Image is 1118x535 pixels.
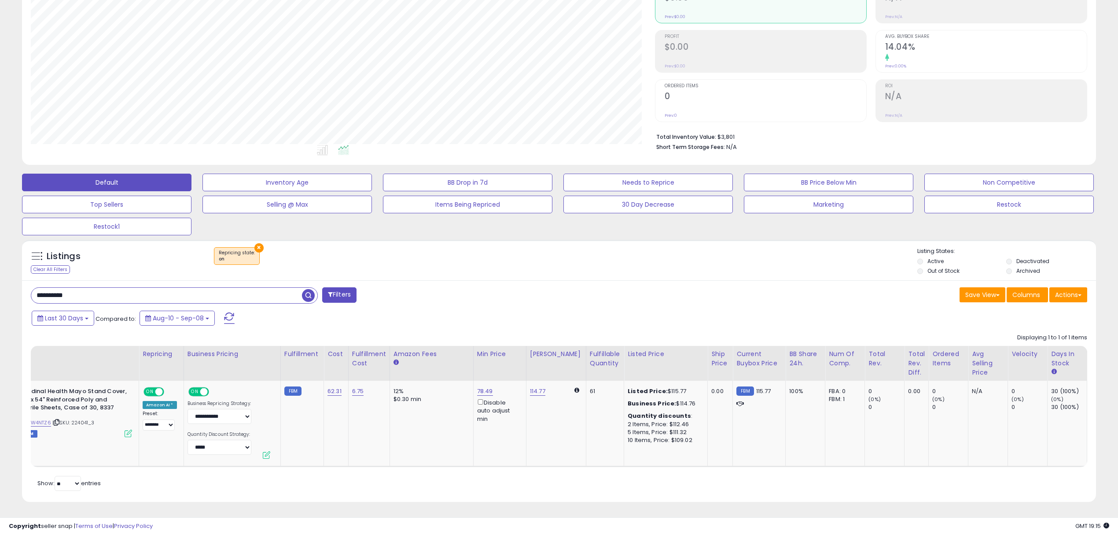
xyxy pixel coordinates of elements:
[927,267,960,275] label: Out of Stock
[202,196,372,213] button: Selling @ Max
[207,388,221,396] span: OFF
[656,131,1081,141] li: $3,801
[628,387,701,395] div: $115.77
[530,349,582,359] div: [PERSON_NAME]
[736,349,782,368] div: Current Buybox Price
[665,34,866,39] span: Profit
[711,387,726,395] div: 0.00
[284,349,320,359] div: Fulfillment
[789,349,821,368] div: BB Share 24h.
[352,387,364,396] a: 6.75
[383,174,552,191] button: BB Drop in 7d
[1051,368,1056,376] small: Days In Stock.
[1011,396,1024,403] small: (0%)
[744,174,913,191] button: BB Price Below Min
[1017,334,1087,342] div: Displaying 1 to 1 of 1 items
[352,349,386,368] div: Fulfillment Cost
[394,395,467,403] div: $0.30 min
[144,388,155,396] span: ON
[885,91,1087,103] h2: N/A
[1075,522,1109,530] span: 2025-10-9 19:15 GMT
[628,436,701,444] div: 10 Items, Price: $109.02
[1007,287,1048,302] button: Columns
[20,387,127,414] b: Cardinal Health Mayo Stand Cover, 23" x 54" Reinforced Poly and Sterile Sheets, Case of 30, 8337
[628,428,701,436] div: 5 Items, Price: $111.32
[327,349,345,359] div: Cost
[590,387,617,395] div: 61
[189,388,200,396] span: ON
[219,249,255,263] span: Repricing state :
[530,387,545,396] a: 114.77
[665,91,866,103] h2: 0
[628,349,704,359] div: Listed Price
[628,400,701,408] div: $114.76
[885,63,906,69] small: Prev: 0.00%
[322,287,357,303] button: Filters
[9,522,41,530] strong: Copyright
[924,196,1094,213] button: Restock
[32,311,94,326] button: Last 30 Days
[394,387,467,395] div: 12%
[143,411,177,431] div: Preset:
[477,349,522,359] div: Min Price
[829,387,858,395] div: FBA: 0
[932,387,968,395] div: 0
[908,349,925,377] div: Total Rev. Diff.
[736,386,754,396] small: FBM
[665,63,685,69] small: Prev: $0.00
[932,349,964,368] div: Ordered Items
[383,196,552,213] button: Items Being Repriced
[143,349,180,359] div: Repricing
[868,403,904,411] div: 0
[1051,349,1083,368] div: Days In Stock
[726,143,737,151] span: N/A
[885,14,902,19] small: Prev: N/A
[45,314,83,323] span: Last 30 Days
[254,243,264,253] button: ×
[927,257,944,265] label: Active
[140,311,215,326] button: Aug-10 - Sep-08
[628,412,701,420] div: :
[1016,267,1040,275] label: Archived
[868,387,904,395] div: 0
[885,34,1087,39] span: Avg. Buybox Share
[22,174,191,191] button: Default
[163,388,177,396] span: OFF
[932,403,968,411] div: 0
[711,349,729,368] div: Ship Price
[22,196,191,213] button: Top Sellers
[1051,403,1087,411] div: 30 (100%)
[188,349,277,359] div: Business Pricing
[1016,257,1049,265] label: Deactivated
[789,387,818,395] div: 100%
[477,387,493,396] a: 78.49
[1011,403,1047,411] div: 0
[52,419,95,426] span: | SKU: 224041_3
[628,420,701,428] div: 2 Items, Price: $112.46
[756,387,771,395] span: 115.77
[628,412,691,420] b: Quantity discounts
[114,522,153,530] a: Privacy Policy
[1049,287,1087,302] button: Actions
[868,349,901,368] div: Total Rev.
[75,522,113,530] a: Terms of Use
[394,359,399,367] small: Amazon Fees.
[932,396,945,403] small: (0%)
[665,42,866,54] h2: $0.00
[1011,387,1047,395] div: 0
[885,84,1087,89] span: ROI
[972,387,1001,395] div: N/A
[188,401,251,407] label: Business Repricing Strategy:
[18,419,51,427] a: B08BW4NTZ6
[477,398,519,423] div: Disable auto adjust min
[327,387,342,396] a: 62.31
[665,14,685,19] small: Prev: $0.00
[1051,387,1087,395] div: 30 (100%)
[563,196,733,213] button: 30 Day Decrease
[563,174,733,191] button: Needs to Reprice
[665,84,866,89] span: Ordered Items
[9,522,153,531] div: seller snap | |
[960,287,1005,302] button: Save View
[972,349,1004,377] div: Avg Selling Price
[1011,349,1044,359] div: Velocity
